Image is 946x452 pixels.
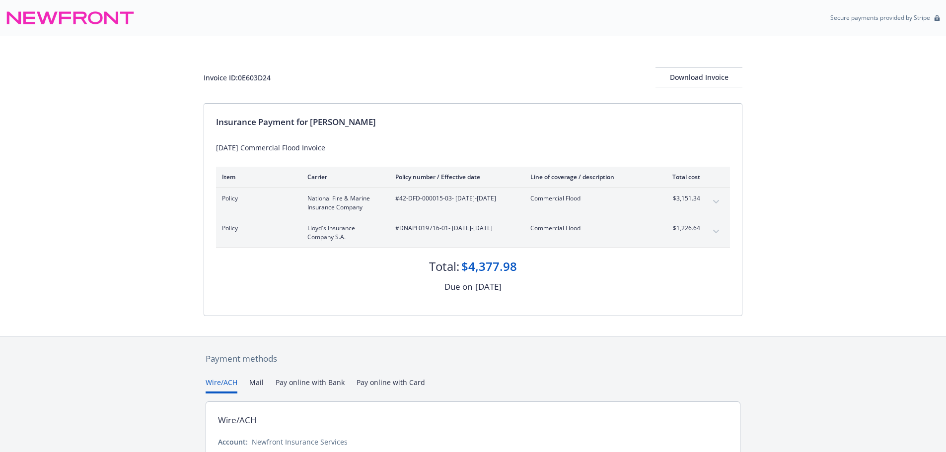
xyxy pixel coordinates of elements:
span: Lloyd's Insurance Company S.A. [307,224,379,242]
span: Commercial Flood [530,224,647,233]
div: Payment methods [206,352,740,365]
span: Commercial Flood [530,194,647,203]
div: PolicyLloyd's Insurance Company S.A.#DNAPF019716-01- [DATE]-[DATE]Commercial Flood$1,226.64expand... [216,218,730,248]
div: Account: [218,437,248,447]
div: Line of coverage / description [530,173,647,181]
span: $3,151.34 [663,194,700,203]
div: Due on [444,280,472,293]
button: expand content [708,194,724,210]
div: [DATE] [475,280,502,293]
div: Policy number / Effective date [395,173,514,181]
button: Pay online with Bank [276,377,345,393]
div: Insurance Payment for [PERSON_NAME] [216,116,730,129]
span: $1,226.64 [663,224,700,233]
div: Carrier [307,173,379,181]
span: Policy [222,224,291,233]
div: PolicyNational Fire & Marine Insurance Company#42-DFD-000015-03- [DATE]-[DATE]Commercial Flood$3,... [216,188,730,218]
button: Mail [249,377,264,393]
div: Item [222,173,291,181]
button: expand content [708,224,724,240]
button: Pay online with Card [357,377,425,393]
div: Total: [429,258,459,275]
button: Wire/ACH [206,377,237,393]
span: National Fire & Marine Insurance Company [307,194,379,212]
div: Invoice ID: 0E603D24 [204,72,271,83]
span: #DNAPF019716-01 - [DATE]-[DATE] [395,224,514,233]
span: #42-DFD-000015-03 - [DATE]-[DATE] [395,194,514,203]
div: Total cost [663,173,700,181]
div: Newfront Insurance Services [252,437,348,447]
div: Wire/ACH [218,414,257,427]
p: Secure payments provided by Stripe [830,13,930,22]
div: $4,377.98 [461,258,517,275]
span: Policy [222,194,291,203]
div: [DATE] Commercial Flood Invoice [216,142,730,153]
button: Download Invoice [655,67,742,87]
